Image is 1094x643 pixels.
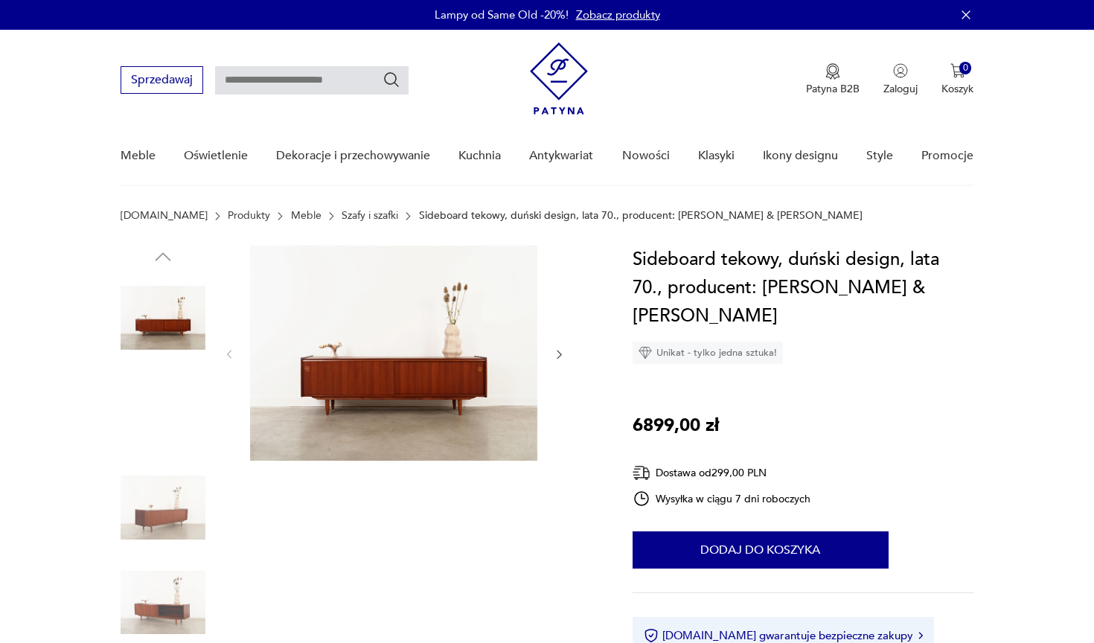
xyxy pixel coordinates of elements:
[883,63,918,96] button: Zaloguj
[644,628,923,643] button: [DOMAIN_NAME] gwarantuje bezpieczne zakupy
[435,7,569,22] p: Lampy od Same Old -20%!
[250,246,537,461] img: Zdjęcie produktu Sideboard tekowy, duński design, lata 70., producent: Aerthoj Jensen & Molholm H...
[121,127,156,185] a: Meble
[806,63,860,96] a: Ikona medaluPatyna B2B
[121,465,205,550] img: Zdjęcie produktu Sideboard tekowy, duński design, lata 70., producent: Aerthoj Jensen & Molholm H...
[121,275,205,360] img: Zdjęcie produktu Sideboard tekowy, duński design, lata 70., producent: Aerthoj Jensen & Molholm H...
[184,127,248,185] a: Oświetlenie
[458,127,501,185] a: Kuchnia
[893,63,908,78] img: Ikonka użytkownika
[529,127,593,185] a: Antykwariat
[342,210,398,222] a: Szafy i szafki
[825,63,840,80] img: Ikona medalu
[806,63,860,96] button: Patyna B2B
[121,66,203,94] button: Sprzedawaj
[291,210,322,222] a: Meble
[633,464,811,482] div: Dostawa od 299,00 PLN
[921,127,973,185] a: Promocje
[530,42,588,115] img: Patyna - sklep z meblami i dekoracjami vintage
[121,371,205,455] img: Zdjęcie produktu Sideboard tekowy, duński design, lata 70., producent: Aerthoj Jensen & Molholm H...
[633,246,974,330] h1: Sideboard tekowy, duński design, lata 70., producent: [PERSON_NAME] & [PERSON_NAME]
[639,346,652,359] img: Ikona diamentu
[644,628,659,643] img: Ikona certyfikatu
[419,210,863,222] p: Sideboard tekowy, duński design, lata 70., producent: [PERSON_NAME] & [PERSON_NAME]
[383,71,400,89] button: Szukaj
[633,464,650,482] img: Ikona dostawy
[633,342,783,364] div: Unikat - tylko jedna sztuka!
[866,127,893,185] a: Style
[633,490,811,508] div: Wysyłka w ciągu 7 dni roboczych
[950,63,965,78] img: Ikona koszyka
[941,63,973,96] button: 0Koszyk
[276,127,430,185] a: Dekoracje i przechowywanie
[121,210,208,222] a: [DOMAIN_NAME]
[633,531,889,569] button: Dodaj do koszyka
[622,127,670,185] a: Nowości
[698,127,735,185] a: Klasyki
[806,82,860,96] p: Patyna B2B
[121,76,203,86] a: Sprzedawaj
[883,82,918,96] p: Zaloguj
[918,632,923,639] img: Ikona strzałki w prawo
[228,210,270,222] a: Produkty
[576,7,660,22] a: Zobacz produkty
[959,62,972,74] div: 0
[633,412,719,440] p: 6899,00 zł
[763,127,838,185] a: Ikony designu
[941,82,973,96] p: Koszyk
